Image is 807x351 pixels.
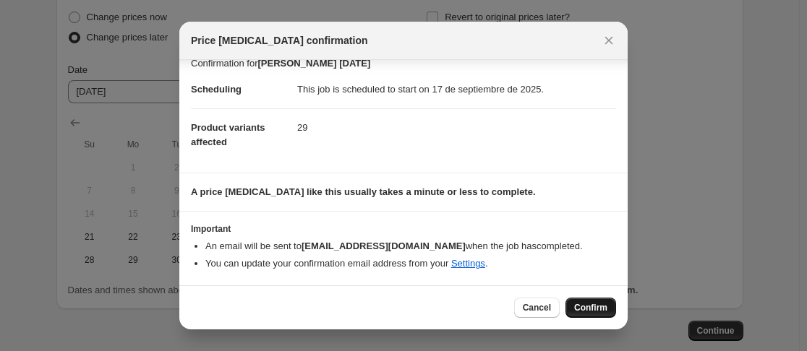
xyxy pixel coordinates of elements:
[565,298,616,318] button: Confirm
[574,302,607,313] span: Confirm
[191,84,242,95] span: Scheduling
[205,239,616,253] li: An email will be sent to when the job has completed .
[257,58,370,69] b: [PERSON_NAME] [DATE]
[191,122,265,147] span: Product variants affected
[599,30,619,51] button: Close
[297,71,616,108] dd: This job is scheduled to start on 17 de septiembre de 2025.
[191,186,536,197] b: A price [MEDICAL_DATA] like this usually takes a minute or less to complete.
[191,56,616,71] p: Confirmation for
[451,258,485,269] a: Settings
[302,240,466,251] b: [EMAIL_ADDRESS][DOMAIN_NAME]
[191,33,368,48] span: Price [MEDICAL_DATA] confirmation
[523,302,551,313] span: Cancel
[297,108,616,147] dd: 29
[191,223,616,235] h3: Important
[205,256,616,271] li: You can update your confirmation email address from your .
[514,298,560,318] button: Cancel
